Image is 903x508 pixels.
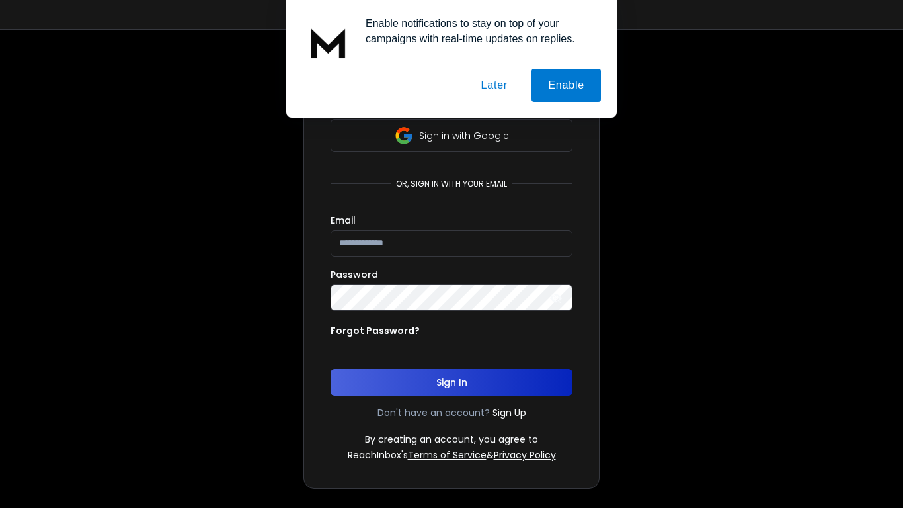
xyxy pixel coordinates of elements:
p: or, sign in with your email [391,179,512,189]
p: By creating an account, you agree to [365,433,538,446]
a: Privacy Policy [494,448,556,462]
img: notification icon [302,16,355,69]
button: Enable [531,69,601,102]
button: Sign In [331,369,572,396]
a: Sign Up [492,406,526,419]
p: Sign in with Google [419,129,509,142]
p: Forgot Password? [331,324,420,337]
button: Sign in with Google [331,119,572,152]
p: ReachInbox's & [348,448,556,462]
label: Email [331,216,356,225]
label: Password [331,270,378,279]
div: Enable notifications to stay on top of your campaigns with real-time updates on replies. [355,16,601,46]
p: Don't have an account? [377,406,490,419]
a: Terms of Service [408,448,487,462]
button: Later [464,69,524,102]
